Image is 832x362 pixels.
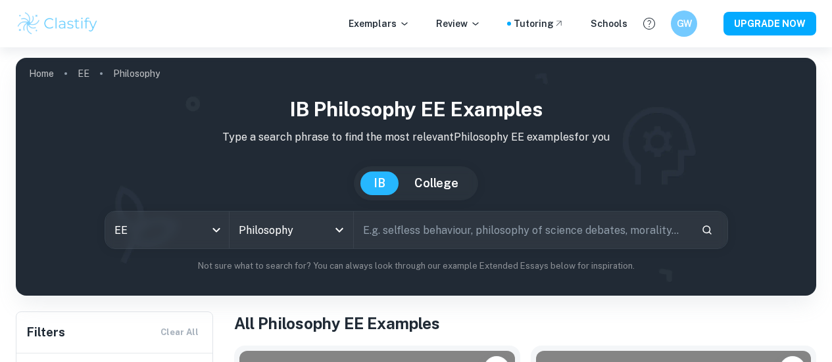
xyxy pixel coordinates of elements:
button: Help and Feedback [638,12,660,35]
a: Tutoring [514,16,564,31]
button: Open [330,221,349,239]
img: Clastify logo [16,11,99,37]
button: IB [360,171,399,195]
img: profile cover [16,58,816,296]
p: Exemplars [349,16,410,31]
p: Philosophy [113,66,160,81]
p: Review [436,16,481,31]
h6: Filters [27,323,65,342]
button: College [401,171,472,195]
button: UPGRADE NOW [723,12,816,35]
button: Search [696,219,718,241]
h1: All Philosophy EE Examples [234,311,816,335]
p: Type a search phrase to find the most relevant Philosophy EE examples for you [26,129,806,145]
a: EE [78,64,89,83]
h6: GW [677,16,692,31]
a: Schools [591,16,627,31]
div: EE [105,212,229,248]
a: Home [29,64,54,83]
button: GW [671,11,697,37]
input: E.g. selfless behaviour, philosophy of science debates, morality... [354,212,691,248]
h1: IB Philosophy EE examples [26,95,806,124]
p: Not sure what to search for? You can always look through our example Extended Essays below for in... [26,260,806,273]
